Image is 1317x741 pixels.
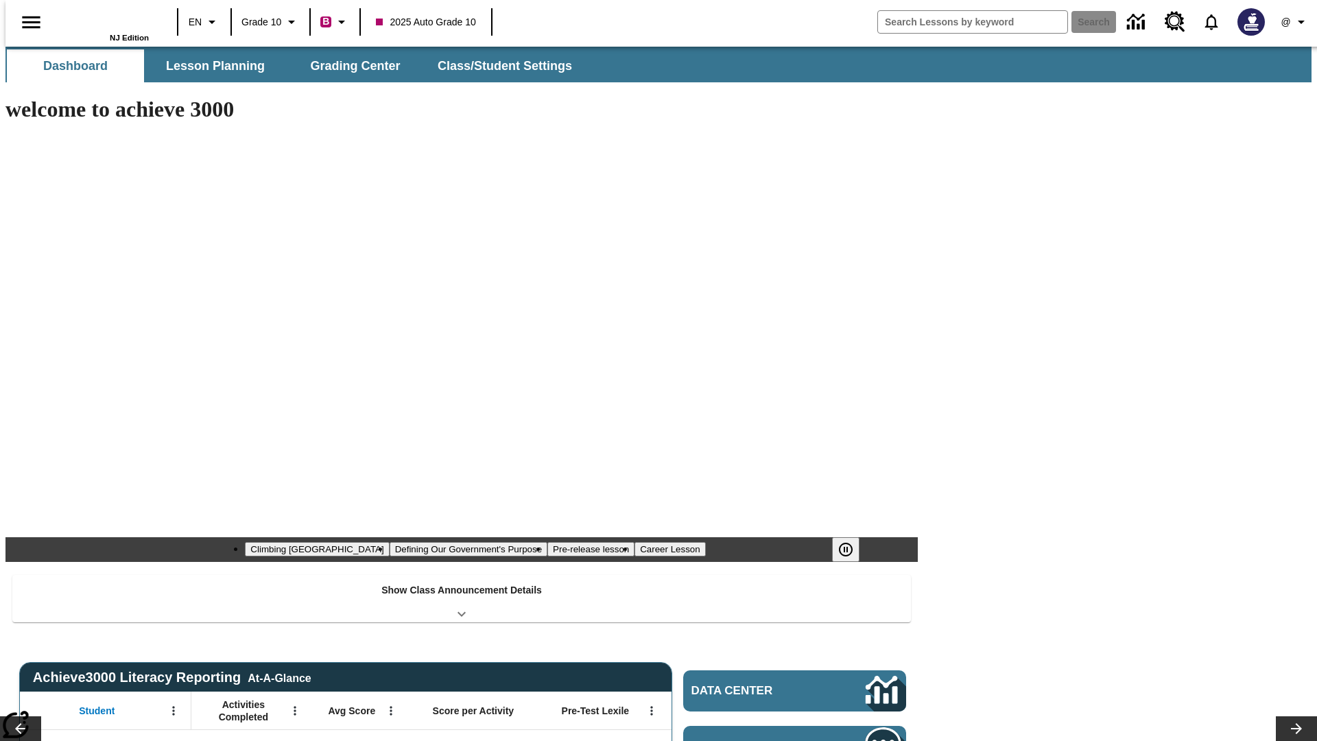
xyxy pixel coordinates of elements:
[381,701,401,721] button: Open Menu
[5,97,918,122] h1: welcome to achieve 3000
[60,5,149,42] div: Home
[147,49,284,82] button: Lesson Planning
[390,542,547,556] button: Slide 2 Defining Our Government's Purpose
[1119,3,1156,41] a: Data Center
[328,705,375,717] span: Avg Score
[427,49,583,82] button: Class/Student Settings
[832,537,859,562] button: Pause
[1273,10,1317,34] button: Profile/Settings
[641,701,662,721] button: Open Menu
[198,698,289,723] span: Activities Completed
[7,49,144,82] button: Dashboard
[236,10,305,34] button: Grade: Grade 10, Select a grade
[5,47,1312,82] div: SubNavbar
[182,10,226,34] button: Language: EN, Select a language
[315,10,355,34] button: Boost Class color is violet red. Change class color
[634,542,705,556] button: Slide 4 Career Lesson
[245,542,389,556] button: Slide 1 Climbing Mount Tai
[110,34,149,42] span: NJ Edition
[1229,4,1273,40] button: Select a new avatar
[1194,4,1229,40] a: Notifications
[12,575,911,622] div: Show Class Announcement Details
[547,542,634,556] button: Slide 3 Pre-release lesson
[562,705,630,717] span: Pre-Test Lexile
[241,15,281,30] span: Grade 10
[376,15,475,30] span: 2025 Auto Grade 10
[691,684,820,698] span: Data Center
[1281,15,1290,30] span: @
[878,11,1067,33] input: search field
[683,670,906,711] a: Data Center
[79,705,115,717] span: Student
[832,537,873,562] div: Pause
[1237,8,1265,36] img: Avatar
[60,6,149,34] a: Home
[381,583,542,598] p: Show Class Announcement Details
[322,13,329,30] span: B
[33,670,311,685] span: Achieve3000 Literacy Reporting
[285,701,305,721] button: Open Menu
[189,15,202,30] span: EN
[5,49,584,82] div: SubNavbar
[163,701,184,721] button: Open Menu
[11,2,51,43] button: Open side menu
[287,49,424,82] button: Grading Center
[1156,3,1194,40] a: Resource Center, Will open in new tab
[248,670,311,685] div: At-A-Glance
[1276,716,1317,741] button: Lesson carousel, Next
[433,705,514,717] span: Score per Activity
